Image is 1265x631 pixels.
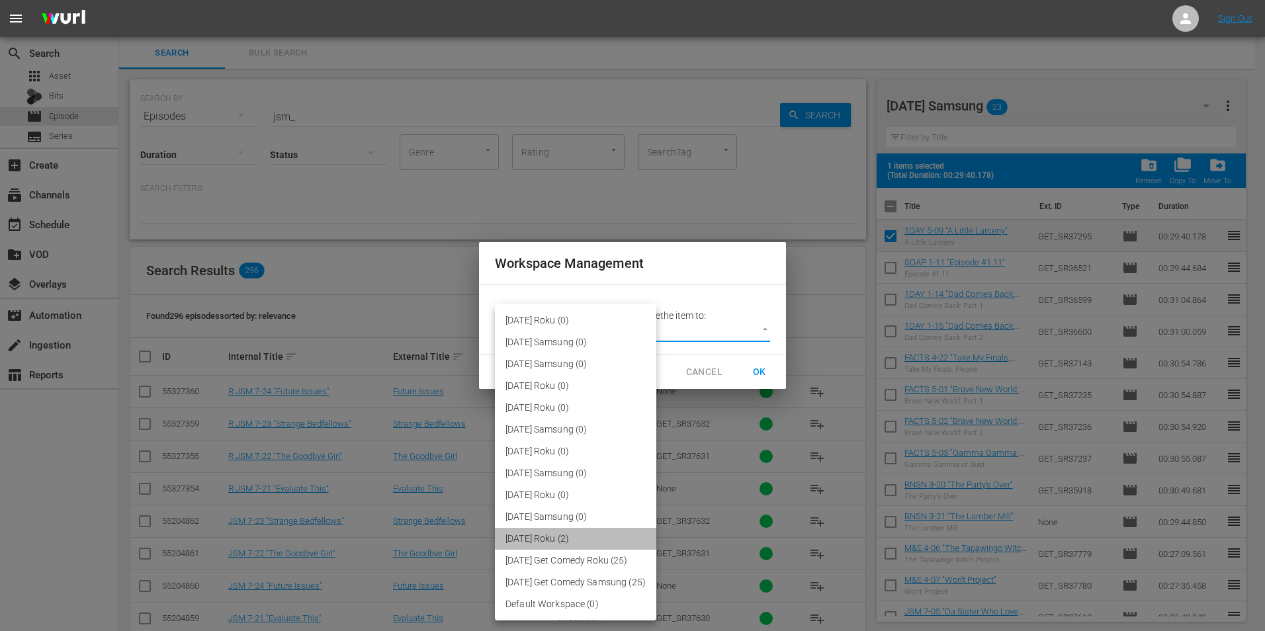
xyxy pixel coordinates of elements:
li: [DATE] Samsung (0) [495,506,656,528]
li: [DATE] Get Comedy Roku (25) [495,550,656,571]
li: [DATE] Roku (0) [495,441,656,462]
a: Sign Out [1218,13,1252,24]
li: [DATE] Samsung (0) [495,462,656,484]
img: ans4CAIJ8jUAAAAAAAAAAAAAAAAAAAAAAAAgQb4GAAAAAAAAAAAAAAAAAAAAAAAAJMjXAAAAAAAAAAAAAAAAAAAAAAAAgAT5G... [32,3,95,34]
li: [DATE] Roku (2) [495,528,656,550]
li: [DATE] Roku (0) [495,397,656,419]
li: [DATE] Roku (0) [495,310,656,331]
span: menu [8,11,24,26]
li: Default Workspace (0) [495,593,656,615]
li: [DATE] Roku (0) [495,484,656,506]
li: [DATE] Roku (0) [495,375,656,397]
li: [DATE] Samsung (0) [495,331,656,353]
li: [DATE] Samsung (0) [495,419,656,441]
li: [DATE] Samsung (0) [495,353,656,375]
li: [DATE] Get Comedy Samsung (25) [495,571,656,593]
